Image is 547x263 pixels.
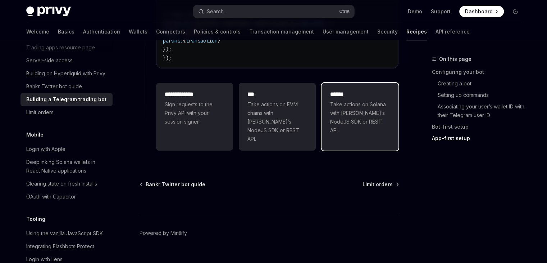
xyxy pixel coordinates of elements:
[140,181,205,188] a: Bankr Twitter bot guide
[26,82,82,91] div: Bankr Twitter bot guide
[194,23,241,40] a: Policies & controls
[156,83,233,151] a: **** **** ***Sign requests to the Privy API with your session signer.
[163,37,183,44] span: params:
[247,100,307,143] span: Take actions on EVM chains with [PERSON_NAME]’s NodeJS SDK or REST API.
[26,158,108,175] div: Deeplinking Solana wallets in React Native applications
[20,80,113,93] a: Bankr Twitter bot guide
[26,23,49,40] a: Welcome
[20,240,113,253] a: Integrating Flashbots Protect
[20,106,113,119] a: Limit orders
[156,23,185,40] a: Connectors
[431,8,451,15] a: Support
[26,95,106,104] div: Building a Telegram trading bot
[26,145,65,153] div: Login with Apple
[83,23,120,40] a: Authentication
[330,100,390,135] span: Take actions on Solana with [PERSON_NAME]’s NodeJS SDK or REST API.
[186,37,218,44] span: transaction
[436,23,470,40] a: API reference
[459,6,504,17] a: Dashboard
[20,93,113,106] a: Building a Telegram trading bot
[20,67,113,80] a: Building on Hyperliquid with Privy
[193,5,354,18] button: Open search
[163,46,172,53] span: });
[218,37,220,44] span: }
[20,227,113,240] a: Using the vanilla JavaScript SDK
[20,143,113,156] a: Login with Apple
[26,229,103,238] div: Using the vanilla JavaScript SDK
[439,55,471,63] span: On this page
[432,66,527,78] a: Configuring your bot
[339,9,350,14] span: Ctrl K
[26,130,44,139] h5: Mobile
[26,179,97,188] div: Clearing state on fresh installs
[432,89,527,101] a: Setting up commands
[26,242,94,251] div: Integrating Flashbots Protect
[432,101,527,121] a: Associating your user’s wallet ID with their Telegram user ID
[146,181,205,188] span: Bankr Twitter bot guide
[129,23,147,40] a: Wallets
[249,23,314,40] a: Transaction management
[58,23,74,40] a: Basics
[26,6,71,17] img: dark logo
[432,78,527,89] a: Creating a bot
[140,229,187,237] a: Powered by Mintlify
[323,23,369,40] a: User management
[239,83,316,151] a: ***Take actions on EVM chains with [PERSON_NAME]’s NodeJS SDK or REST API.
[163,55,172,61] span: });
[20,156,113,177] a: Deeplinking Solana wallets in React Native applications
[20,54,113,67] a: Server-side access
[26,192,76,201] div: OAuth with Capacitor
[465,8,493,15] span: Dashboard
[377,23,398,40] a: Security
[183,37,186,44] span: {
[26,69,105,78] div: Building on Hyperliquid with Privy
[406,23,427,40] a: Recipes
[432,133,527,144] a: App-first setup
[26,56,73,65] div: Server-side access
[20,177,113,190] a: Clearing state on fresh installs
[432,121,527,133] a: Bot-first setup
[20,190,113,203] a: OAuth with Capacitor
[165,100,224,126] span: Sign requests to the Privy API with your session signer.
[26,215,45,223] h5: Tooling
[207,7,227,16] div: Search...
[322,83,398,151] a: **** *Take actions on Solana with [PERSON_NAME]’s NodeJS SDK or REST API.
[26,108,54,117] div: Limit orders
[363,181,398,188] a: Limit orders
[363,181,393,188] span: Limit orders
[510,6,521,17] button: Toggle dark mode
[408,8,422,15] a: Demo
